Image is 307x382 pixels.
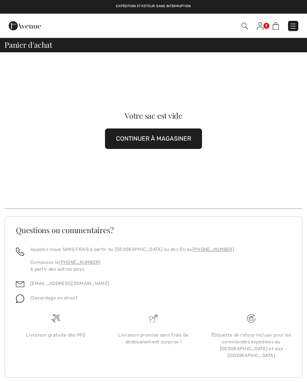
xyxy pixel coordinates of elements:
[241,23,248,29] img: Recherche
[59,260,100,265] a: [PHONE_NUMBER]
[16,294,24,303] img: chat
[247,314,255,323] img: Livraison gratuite dès 99$
[16,226,291,234] h3: Questions ou commentaires?
[30,259,234,272] p: Composez le à partir des autres pays.
[30,295,78,301] span: Clavardage en direct
[105,128,202,149] button: CONTINUER À MAGASINER
[30,281,109,286] a: [EMAIL_ADDRESS][DOMAIN_NAME]
[30,246,234,253] p: Appelez-nous SANS FRAIS à partir du [GEOGRAPHIC_DATA] ou des EU au
[111,332,196,345] div: Livraison promise sans frais de dédouanement surprise !
[5,41,52,49] span: Panier d'achat
[208,332,294,359] div: Étiquette de retour incluse pour les commandes expédiées au [GEOGRAPHIC_DATA] et aux [GEOGRAPHIC_...
[13,332,99,338] div: Livraison gratuite dès 99$
[16,280,24,288] img: email
[149,314,158,323] img: Livraison promise sans frais de dédouanement surprise&nbsp;!
[9,22,41,29] a: 1ère Avenue
[9,18,41,33] img: 1ère Avenue
[19,112,287,119] div: Votre sac est vide
[289,22,297,30] img: Menu
[52,314,60,323] img: Livraison gratuite dès 99$
[257,22,263,30] img: Mes infos
[193,247,234,252] a: [PHONE_NUMBER]
[16,247,24,256] img: call
[273,22,279,30] img: Panier d'achat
